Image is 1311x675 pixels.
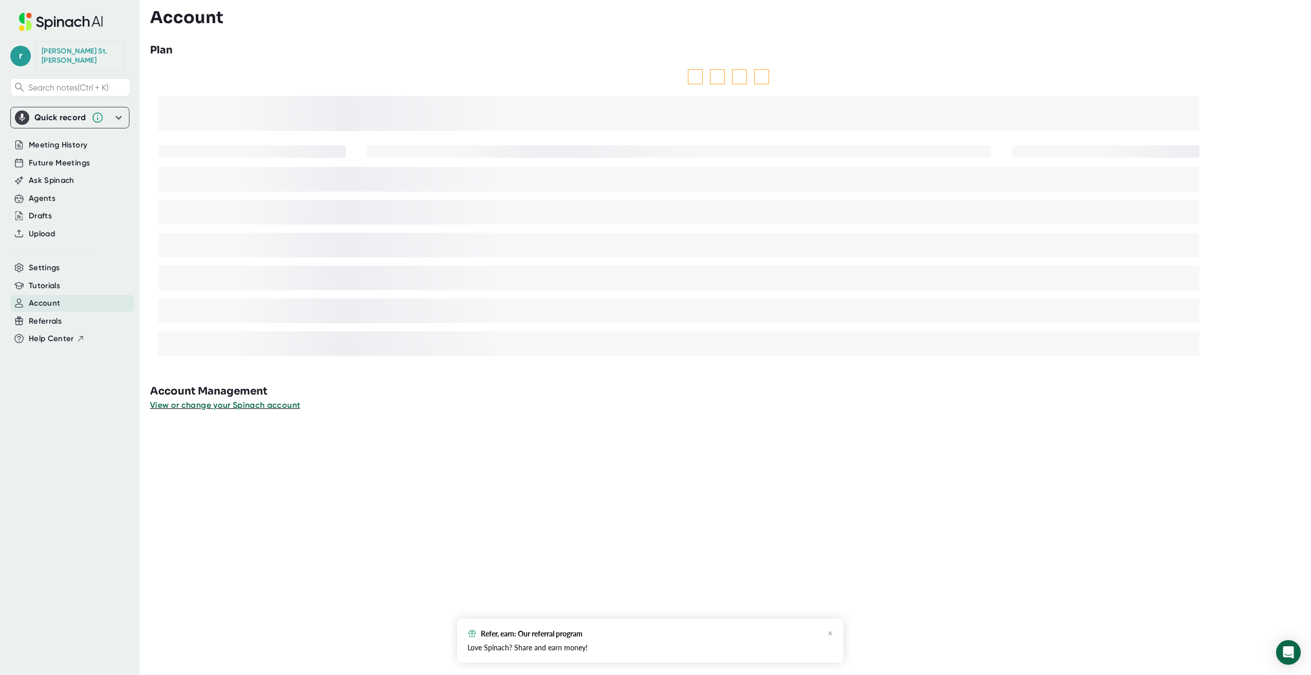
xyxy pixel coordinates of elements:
[150,43,173,58] h3: Plan
[29,210,52,222] button: Drafts
[29,333,74,345] span: Help Center
[29,262,60,274] button: Settings
[10,46,31,66] span: r
[28,83,108,92] span: Search notes (Ctrl + K)
[15,107,125,128] div: Quick record
[29,175,74,186] button: Ask Spinach
[29,333,85,345] button: Help Center
[29,280,60,292] button: Tutorials
[1276,640,1301,665] div: Open Intercom Messenger
[42,47,119,65] div: Ryan St. John
[150,384,1311,399] h3: Account Management
[29,139,87,151] button: Meeting History
[29,157,90,169] button: Future Meetings
[150,399,300,411] button: View or change your Spinach account
[29,193,55,204] button: Agents
[34,113,86,123] div: Quick record
[150,400,300,410] span: View or change your Spinach account
[29,297,60,309] button: Account
[29,228,55,240] button: Upload
[29,315,62,327] button: Referrals
[150,8,223,27] h3: Account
